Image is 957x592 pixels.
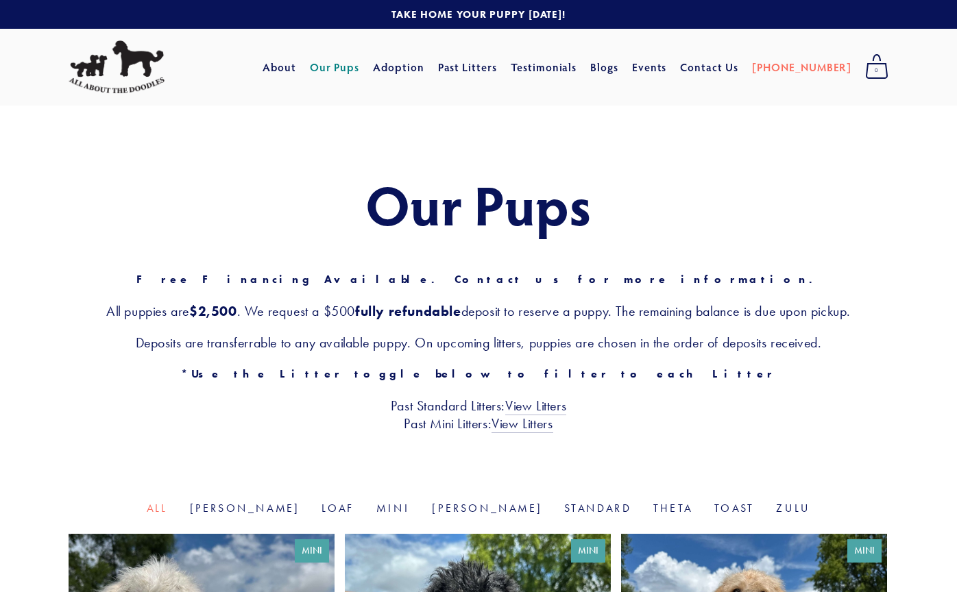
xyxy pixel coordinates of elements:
a: Past Litters [438,60,498,74]
h3: Deposits are transferrable to any available puppy. On upcoming litters, puppies are chosen in the... [69,334,888,351]
a: Blogs [590,55,618,79]
a: [PERSON_NAME] [190,502,300,515]
a: About [263,55,296,79]
a: Testimonials [511,55,577,79]
a: Contact Us [680,55,738,79]
a: [PERSON_NAME] [432,502,542,515]
a: View Litters [492,415,553,433]
a: [PHONE_NUMBER] [752,55,851,79]
a: Mini [376,502,410,515]
a: View Litters [505,397,566,415]
h1: Our Pups [69,174,888,234]
a: Adoption [373,55,424,79]
a: Toast [714,502,754,515]
strong: $2,500 [189,303,237,319]
a: All [147,502,168,515]
a: Standard [564,502,631,515]
strong: Free Financing Available. Contact us for more information. [136,273,821,286]
h3: All puppies are . We request a $500 deposit to reserve a puppy. The remaining balance is due upon... [69,302,888,320]
a: Events [632,55,667,79]
a: Our Pups [310,55,360,79]
strong: fully refundable [355,303,461,319]
a: Loaf [322,502,354,515]
img: All About The Doodles [69,40,165,94]
a: Zulu [776,502,810,515]
h3: Past Standard Litters: Past Mini Litters: [69,397,888,432]
a: Theta [653,502,692,515]
span: 0 [865,62,888,79]
strong: *Use the Litter toggle below to filter to each Litter [181,367,775,380]
a: 0 items in cart [858,50,895,84]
